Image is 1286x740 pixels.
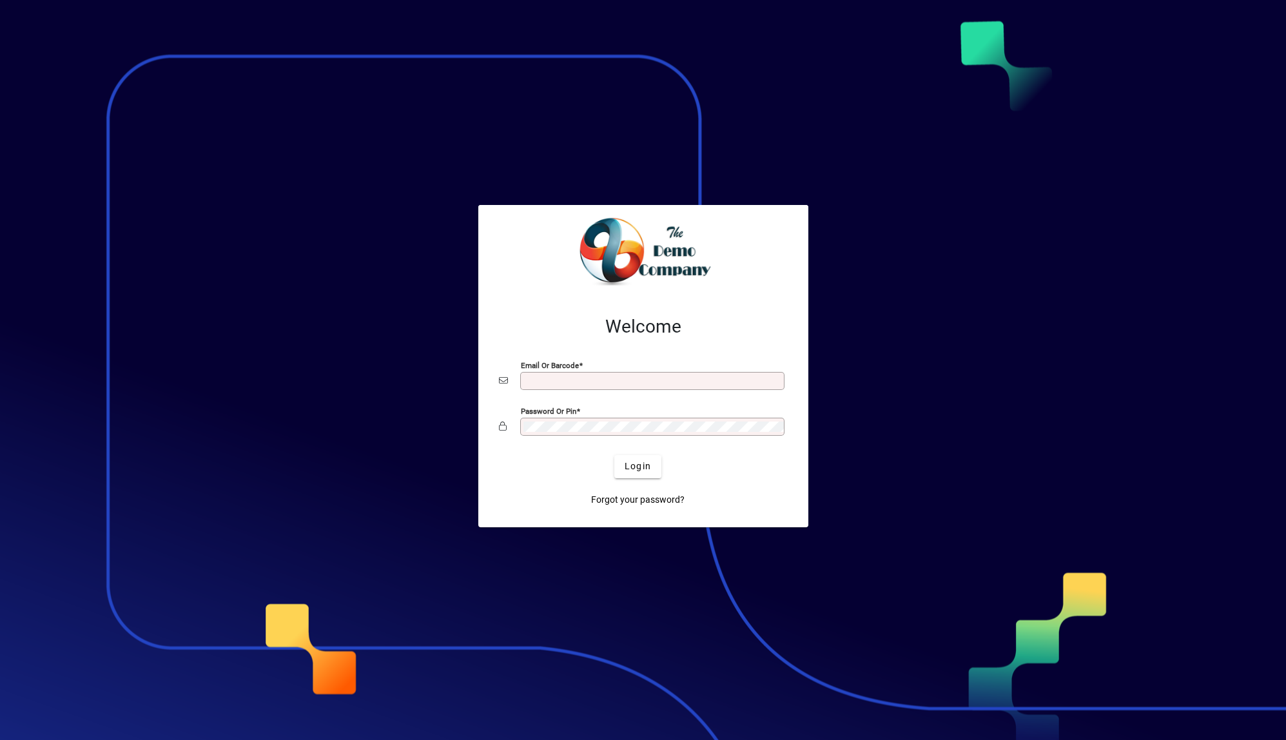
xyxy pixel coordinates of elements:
[586,489,690,512] a: Forgot your password?
[521,360,579,369] mat-label: Email or Barcode
[625,460,651,473] span: Login
[614,455,661,478] button: Login
[521,406,576,415] mat-label: Password or Pin
[499,316,788,338] h2: Welcome
[591,493,685,507] span: Forgot your password?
